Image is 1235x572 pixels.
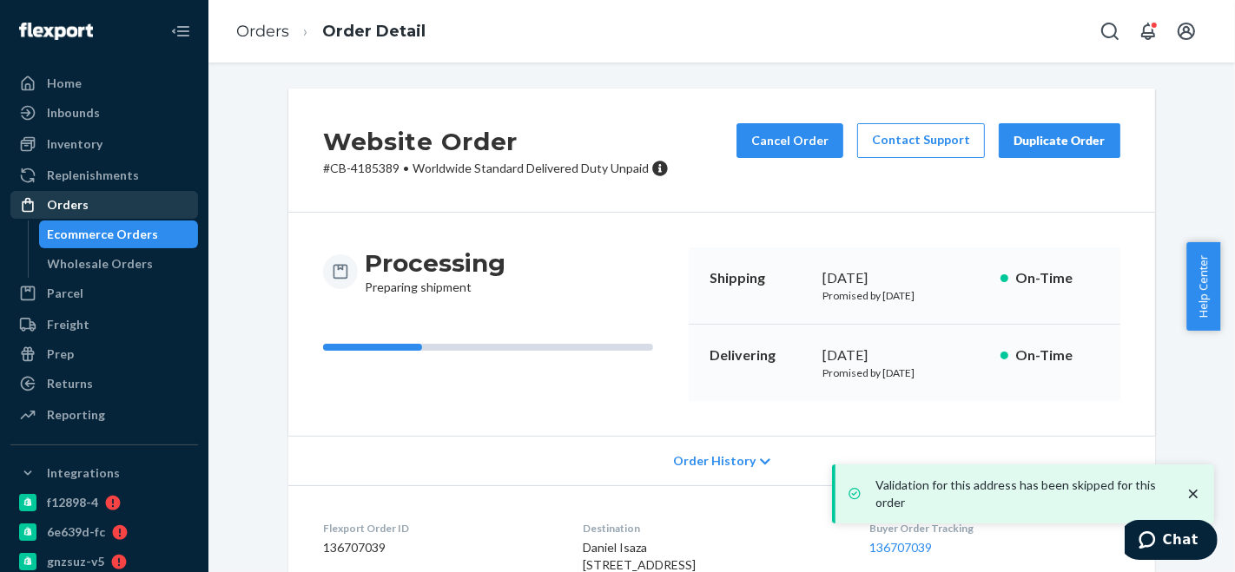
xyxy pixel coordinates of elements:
[48,255,154,273] div: Wholesale Orders
[222,6,439,57] ol: breadcrumbs
[10,370,198,398] a: Returns
[47,553,104,570] div: gnzsuz-v5
[1093,14,1127,49] button: Open Search Box
[323,160,669,177] p: # CB-4185389
[822,268,987,288] div: [DATE]
[1015,345,1100,365] p: On-Time
[736,123,843,158] button: Cancel Order
[583,540,696,572] span: Daniel Isaza [STREET_ADDRESS]
[999,123,1120,158] button: Duplicate Order
[323,123,669,160] h2: Website Order
[710,345,809,365] p: Delivering
[10,99,198,127] a: Inbounds
[39,220,199,248] a: Ecommerce Orders
[583,521,842,536] dt: Destination
[10,69,198,97] a: Home
[47,75,82,92] div: Home
[710,268,809,288] p: Shipping
[10,279,198,307] a: Parcel
[10,489,198,516] a: f12898-4
[822,365,987,380] p: Promised by [DATE]
[822,288,987,303] p: Promised by [DATE]
[47,406,105,424] div: Reporting
[875,477,1167,511] p: Validation for this address has been skipped for this order
[163,14,198,49] button: Close Navigation
[1125,520,1218,563] iframe: Opens a widget where you can chat to one of our agents
[413,161,649,175] span: Worldwide Standard Delivered Duty Unpaid
[1186,242,1220,331] button: Help Center
[1131,14,1166,49] button: Open notifications
[365,247,505,279] h3: Processing
[39,250,199,278] a: Wholesale Orders
[10,340,198,368] a: Prep
[10,161,198,189] a: Replenishments
[47,464,120,482] div: Integrations
[10,191,198,219] a: Orders
[10,311,198,339] a: Freight
[323,521,555,536] dt: Flexport Order ID
[47,167,139,184] div: Replenishments
[1015,268,1100,288] p: On-Time
[673,452,756,470] span: Order History
[365,247,505,296] div: Preparing shipment
[10,518,198,546] a: 6e639d-fc
[48,226,159,243] div: Ecommerce Orders
[403,161,409,175] span: •
[1185,485,1202,503] svg: close toast
[47,196,89,214] div: Orders
[1014,132,1106,149] div: Duplicate Order
[47,104,100,122] div: Inbounds
[323,539,555,556] dd: 136707039
[47,135,102,153] div: Inventory
[10,459,198,487] button: Integrations
[822,345,987,365] div: [DATE]
[47,285,83,302] div: Parcel
[47,345,74,363] div: Prep
[870,521,1120,536] dt: Buyer Order Tracking
[1169,14,1204,49] button: Open account menu
[857,123,985,158] a: Contact Support
[236,22,289,41] a: Orders
[870,540,933,555] a: 136707039
[10,130,198,158] a: Inventory
[322,22,426,41] a: Order Detail
[47,523,105,541] div: 6e639d-fc
[47,494,98,511] div: f12898-4
[47,316,89,333] div: Freight
[47,375,93,392] div: Returns
[19,23,93,40] img: Flexport logo
[10,401,198,429] a: Reporting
